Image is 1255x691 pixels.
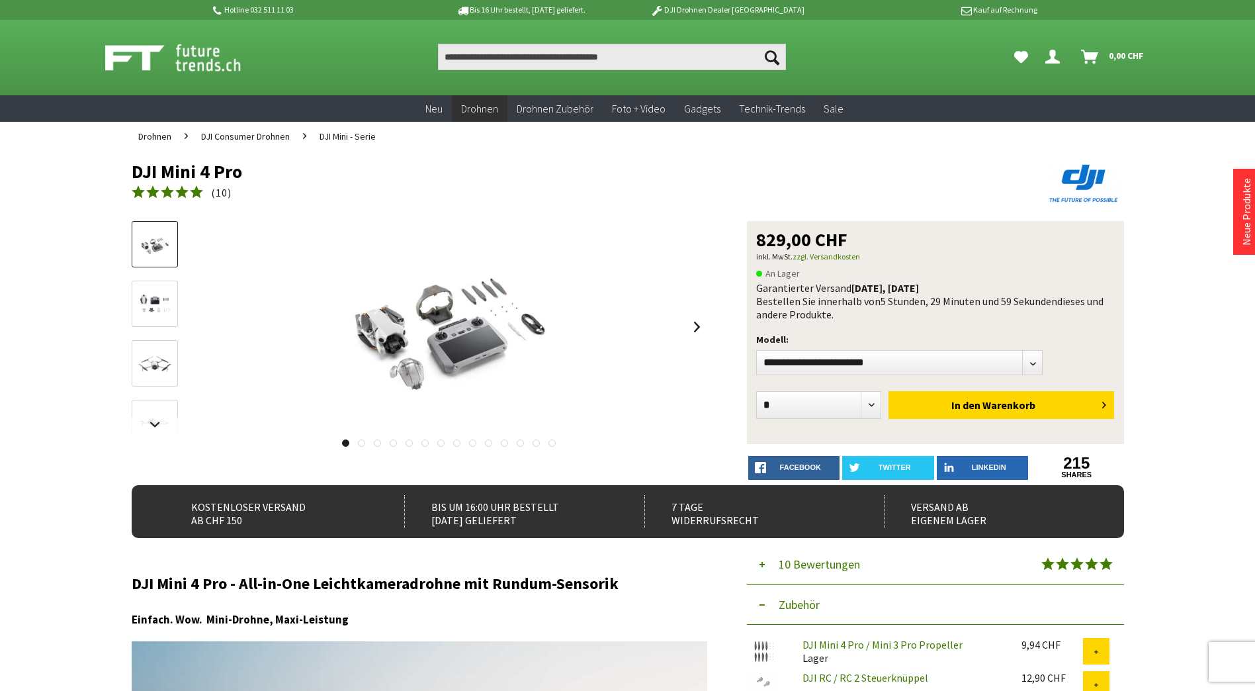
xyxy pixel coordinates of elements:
a: LinkedIn [937,456,1029,480]
a: 215 [1031,456,1123,471]
a: Drohnen Zubehör [507,95,603,122]
a: Sale [814,95,853,122]
button: 10 Bewertungen [747,545,1124,585]
p: Kauf auf Rechnung [831,2,1037,18]
a: DJI Mini - Serie [313,122,382,151]
a: Neu [416,95,452,122]
span: 10 [216,186,228,199]
button: Suchen [758,44,786,70]
a: twitter [842,456,934,480]
span: Foto + Video [612,102,666,115]
a: Warenkorb [1076,44,1150,70]
span: In den [951,398,980,412]
span: DJI Mini - Serie [320,130,376,142]
a: facebook [748,456,840,480]
a: (10) [132,185,232,201]
img: DJI Mini 4 Pro / Mini 3 Pro Propeller [747,638,780,665]
div: 7 Tage Widerrufsrecht [644,495,855,528]
img: Shop Futuretrends - zur Startseite wechseln [105,41,270,74]
a: DJI RC / RC 2 Steuerknüppel [802,671,928,684]
span: LinkedIn [972,463,1006,471]
a: DJI Consumer Drohnen [195,122,296,151]
span: DJI Consumer Drohnen [201,130,290,142]
span: 829,00 CHF [756,230,847,249]
img: DJI [1045,161,1124,205]
button: In den Warenkorb [888,391,1114,419]
p: Hotline 032 511 11 03 [211,2,417,18]
a: Drohnen [452,95,507,122]
p: DJI Drohnen Dealer [GEOGRAPHIC_DATA] [624,2,830,18]
div: Versand ab eigenem Lager [884,495,1095,528]
span: Gadgets [684,102,720,115]
span: Technik-Trends [739,102,805,115]
a: Neue Produkte [1240,178,1253,246]
img: Vorschau: DJI Mini 4 Pro [136,230,174,260]
a: Technik-Trends [730,95,814,122]
h3: Einfach. Wow. Mini-Drohne, Maxi-Leistung [132,611,707,628]
div: Lager [792,638,1011,665]
span: facebook [780,463,821,471]
a: Drohnen [132,122,178,151]
b: [DATE], [DATE] [851,281,919,295]
p: Modell: [756,332,1115,347]
a: shares [1031,471,1123,479]
input: Produkt, Marke, Kategorie, EAN, Artikelnummer… [438,44,786,70]
a: zzgl. Versandkosten [793,252,860,261]
span: Neu [425,102,443,115]
div: Kostenloser Versand ab CHF 150 [165,495,376,528]
a: Meine Favoriten [1008,44,1035,70]
a: DJI Mini 4 Pro / Mini 3 Pro Propeller [802,638,963,651]
a: Gadgets [675,95,730,122]
button: Zubehör [747,585,1124,625]
div: Garantierter Versand Bestellen Sie innerhalb von dieses und andere Produkte. [756,281,1115,321]
span: Sale [824,102,844,115]
div: 9,94 CHF [1021,638,1083,651]
h1: DJI Mini 4 Pro [132,161,926,181]
span: twitter [879,463,911,471]
img: DJI Mini 4 Pro [317,221,582,433]
p: inkl. MwSt. [756,249,1115,265]
span: 0,00 CHF [1109,45,1144,66]
div: 12,90 CHF [1021,671,1083,684]
span: ( ) [211,186,232,199]
span: Drohnen Zubehör [517,102,593,115]
a: Dein Konto [1040,44,1070,70]
span: Drohnen [461,102,498,115]
span: An Lager [756,265,800,281]
span: Drohnen [138,130,171,142]
a: Foto + Video [603,95,675,122]
p: Bis 16 Uhr bestellt, [DATE] geliefert. [417,2,624,18]
span: Warenkorb [982,398,1035,412]
h2: DJI Mini 4 Pro - All-in-One Leichtkameradrohne mit Rundum-Sensorik [132,575,707,592]
span: 5 Stunden, 29 Minuten und 59 Sekunden [881,295,1057,308]
div: Bis um 16:00 Uhr bestellt [DATE] geliefert [404,495,615,528]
